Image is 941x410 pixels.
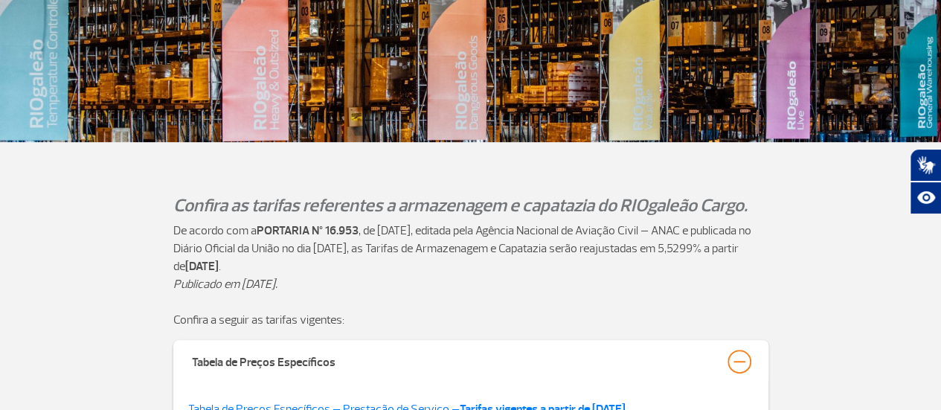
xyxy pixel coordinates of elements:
[173,193,768,218] p: Confira as tarifas referentes a armazenagem e capatazia do RIOgaleão Cargo.
[257,223,359,238] strong: PORTARIA Nº 16.953
[185,259,219,274] strong: [DATE]
[910,182,941,214] button: Abrir recursos assistivos.
[192,350,335,371] div: Tabela de Preços Específicos
[173,222,768,275] p: De acordo com a , de [DATE], editada pela Agência Nacional de Aviação Civil – ANAC e publicada no...
[173,311,768,329] p: Confira a seguir as tarifas vigentes:
[910,149,941,182] button: Abrir tradutor de língua de sinais.
[173,277,277,292] em: Publicado em [DATE].
[910,149,941,214] div: Plugin de acessibilidade da Hand Talk.
[191,349,751,374] button: Tabela de Preços Específicos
